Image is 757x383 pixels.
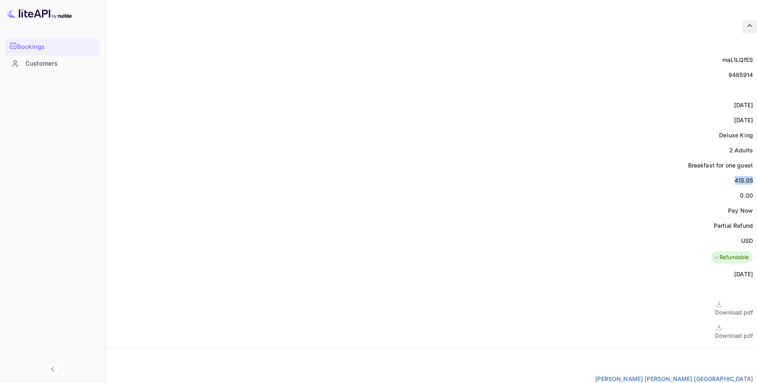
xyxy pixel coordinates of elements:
[5,38,100,55] a: Bookings
[45,362,60,376] button: Collapse navigation
[734,270,753,278] div: [DATE]
[715,309,753,316] ya-tr-span: Download pdf
[595,375,753,382] ya-tr-span: [PERSON_NAME] [PERSON_NAME] [GEOGRAPHIC_DATA]
[734,116,753,124] div: [DATE]
[728,70,753,79] div: 9485914
[714,222,753,229] ya-tr-span: Partial Refund
[719,253,749,262] ya-tr-span: Refundable
[740,191,753,200] div: 0.00
[17,42,44,52] ya-tr-span: Bookings
[5,56,100,71] a: Customers
[5,56,100,72] div: Customers
[719,132,753,139] ya-tr-span: Deluxe King
[735,176,753,185] div: 415.05
[741,237,753,244] ya-tr-span: USD
[715,331,753,340] div: Download pdf
[722,56,753,63] ya-tr-span: maL1LQfES
[7,7,72,20] img: LiteAPI logo
[688,162,753,169] ya-tr-span: Breakfast for one guest
[734,101,753,109] div: [DATE]
[729,147,753,154] ya-tr-span: 2 Adults
[595,374,753,383] a: [PERSON_NAME] [PERSON_NAME] [GEOGRAPHIC_DATA]
[728,207,753,214] ya-tr-span: Pay Now
[25,59,57,68] ya-tr-span: Customers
